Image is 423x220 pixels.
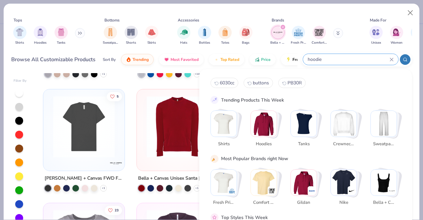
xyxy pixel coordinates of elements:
[199,40,210,45] span: Bottles
[213,141,234,147] span: Shirts
[103,57,116,63] div: Sort By
[127,28,135,36] img: Shorts Image
[107,92,122,101] button: Like
[50,96,118,157] img: f3578044-5347-4f5b-bee1-96e6609b0b28
[404,7,417,19] button: Close
[390,26,403,45] button: filter button
[291,26,306,45] div: filter for Fresh Prints
[229,188,235,194] img: Fresh Prints
[290,169,321,208] button: Stack Card Button Gildan
[293,199,314,206] span: Gildan
[312,40,327,45] span: Comfort Colors
[211,78,238,88] button: 6030cc0
[57,40,65,45] span: Tanks
[102,186,105,190] span: + 1
[333,141,354,147] span: Crewnecks
[34,26,47,45] button: filter button
[211,169,237,195] img: Fresh Prints
[288,80,302,86] span: PB30R
[253,199,274,206] span: Comfort Colors
[14,17,22,23] div: Tops
[11,56,96,64] div: Browse All Customizable Products
[371,40,381,45] span: Unisex
[198,26,211,45] div: filter for Bottles
[293,27,303,37] img: Fresh Prints Image
[291,26,306,45] button: filter button
[369,26,383,45] button: filter button
[125,26,138,45] button: filter button
[220,57,239,62] span: Top Rated
[307,56,390,63] input: Try "T-Shirt"
[198,26,211,45] button: filter button
[221,155,288,162] div: Most Popular Brands right Now
[126,57,131,62] img: trending.gif
[45,174,123,182] div: [PERSON_NAME] + Canvas FWD Fashion Heavyweight Street Tee
[369,26,383,45] div: filter for Unisex
[331,169,357,195] img: Nike
[330,169,361,208] button: Stack Card Button Nike
[105,206,122,215] button: Like
[270,40,286,45] span: Bella + Canvas
[16,28,23,36] img: Shirts Image
[37,28,44,36] img: Hoodies Image
[250,110,281,150] button: Stack Card Button Hoodies
[389,188,395,194] img: Bella + Canvas
[250,169,281,208] button: Stack Card Button Comfort Colors
[250,54,276,65] button: Price
[102,72,105,76] span: + 1
[34,40,47,45] span: Hoodies
[13,26,26,45] button: filter button
[138,174,217,182] div: Bella + Canvas Unisex Santa [PERSON_NAME] Pocket Sweatshirt
[373,141,394,147] span: Sweatpants
[164,57,169,62] img: most_fav.gif
[107,28,114,36] img: Sweatpants Image
[309,188,315,194] img: Gildan
[221,28,229,36] img: Totes Image
[145,26,158,45] div: filter for Skirts
[209,54,244,65] button: Top Rated
[272,17,284,23] div: Brands
[103,40,118,45] span: Sweatpants
[177,26,190,45] button: filter button
[270,26,286,45] div: filter for Bella + Canvas
[177,26,190,45] div: filter for Hats
[118,96,186,157] img: 596d7813-90a6-4c51-a1ae-3edb686a0858
[251,111,277,137] img: Hoodies
[147,40,156,45] span: Skirts
[104,17,120,23] div: Bottoms
[58,28,65,36] img: Tanks Image
[371,169,397,195] img: Bella + Canvas
[349,188,355,194] img: Nike
[148,28,156,36] img: Skirts Image
[211,110,241,150] button: Stack Card Button Shirts
[286,57,291,62] img: flash.gif
[312,26,327,45] div: filter for Comfort Colors
[195,72,200,76] span: + 10
[291,169,317,195] img: Gildan
[331,111,357,137] img: Crewnecks
[125,26,138,45] div: filter for Shorts
[15,40,24,45] span: Shirts
[292,57,327,62] span: Fresh Prints Flash
[270,26,286,45] button: filter button
[180,28,188,36] img: Hats Image
[201,28,208,36] img: Bottles Image
[281,54,357,65] button: Fresh Prints Flash
[293,141,314,147] span: Tanks
[290,110,321,150] button: Stack Card Button Tanks
[253,80,269,86] span: buttons
[220,80,234,86] span: 6030cc
[213,199,234,206] span: Fresh Prints
[312,26,327,45] button: filter button
[242,28,249,36] img: Bags Image
[121,54,154,65] button: Trending
[370,110,401,150] button: Stack Card Button Sweatpants
[126,40,136,45] span: Shorts
[251,169,277,195] img: Comfort Colors
[211,111,237,137] img: Shirts
[390,26,403,45] div: filter for Women
[269,188,275,194] img: Comfort Colors
[55,26,68,45] div: filter for Tanks
[261,57,271,62] span: Price
[391,40,403,45] span: Women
